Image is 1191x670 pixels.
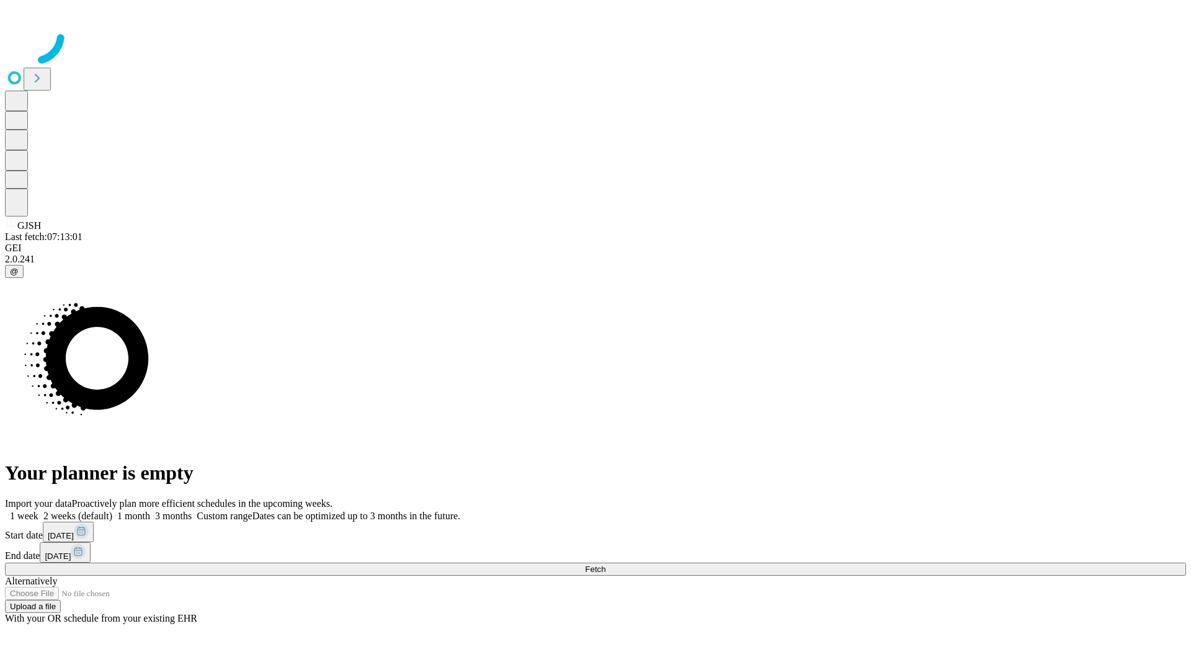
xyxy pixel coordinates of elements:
[43,522,94,542] button: [DATE]
[5,576,57,586] span: Alternatively
[17,220,41,231] span: GJSH
[43,511,112,521] span: 2 weeks (default)
[10,267,19,276] span: @
[5,243,1186,254] div: GEI
[5,563,1186,576] button: Fetch
[48,531,74,540] span: [DATE]
[5,542,1186,563] div: End date
[155,511,192,521] span: 3 months
[45,552,71,561] span: [DATE]
[197,511,252,521] span: Custom range
[5,600,61,613] button: Upload a file
[5,522,1186,542] div: Start date
[40,542,91,563] button: [DATE]
[5,231,83,242] span: Last fetch: 07:13:01
[5,462,1186,485] h1: Your planner is empty
[10,511,38,521] span: 1 week
[5,254,1186,265] div: 2.0.241
[252,511,460,521] span: Dates can be optimized up to 3 months in the future.
[5,613,197,623] span: With your OR schedule from your existing EHR
[5,265,24,278] button: @
[585,565,605,574] span: Fetch
[72,498,332,509] span: Proactively plan more efficient schedules in the upcoming weeks.
[5,498,72,509] span: Import your data
[117,511,150,521] span: 1 month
